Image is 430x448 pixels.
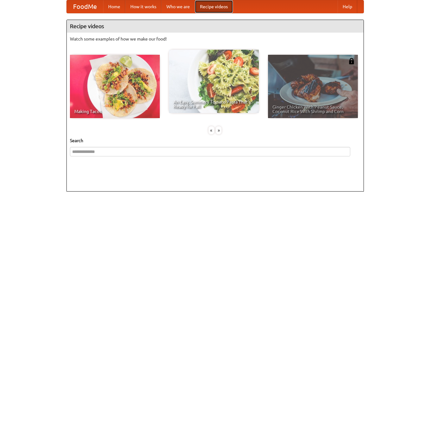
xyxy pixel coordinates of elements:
p: Watch some examples of how we make our food! [70,36,360,42]
img: 483408.png [348,58,355,64]
a: Help [338,0,357,13]
h5: Search [70,137,360,144]
div: « [209,126,214,134]
a: Recipe videos [195,0,233,13]
a: Making Tacos [70,55,160,118]
a: Who we are [161,0,195,13]
span: Making Tacos [74,109,155,114]
h4: Recipe videos [67,20,364,33]
a: FoodMe [67,0,103,13]
a: Home [103,0,125,13]
div: » [216,126,221,134]
span: An Easy, Summery Tomato Pasta That's Ready for Fall [173,100,254,109]
a: An Easy, Summery Tomato Pasta That's Ready for Fall [169,50,259,113]
a: How it works [125,0,161,13]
